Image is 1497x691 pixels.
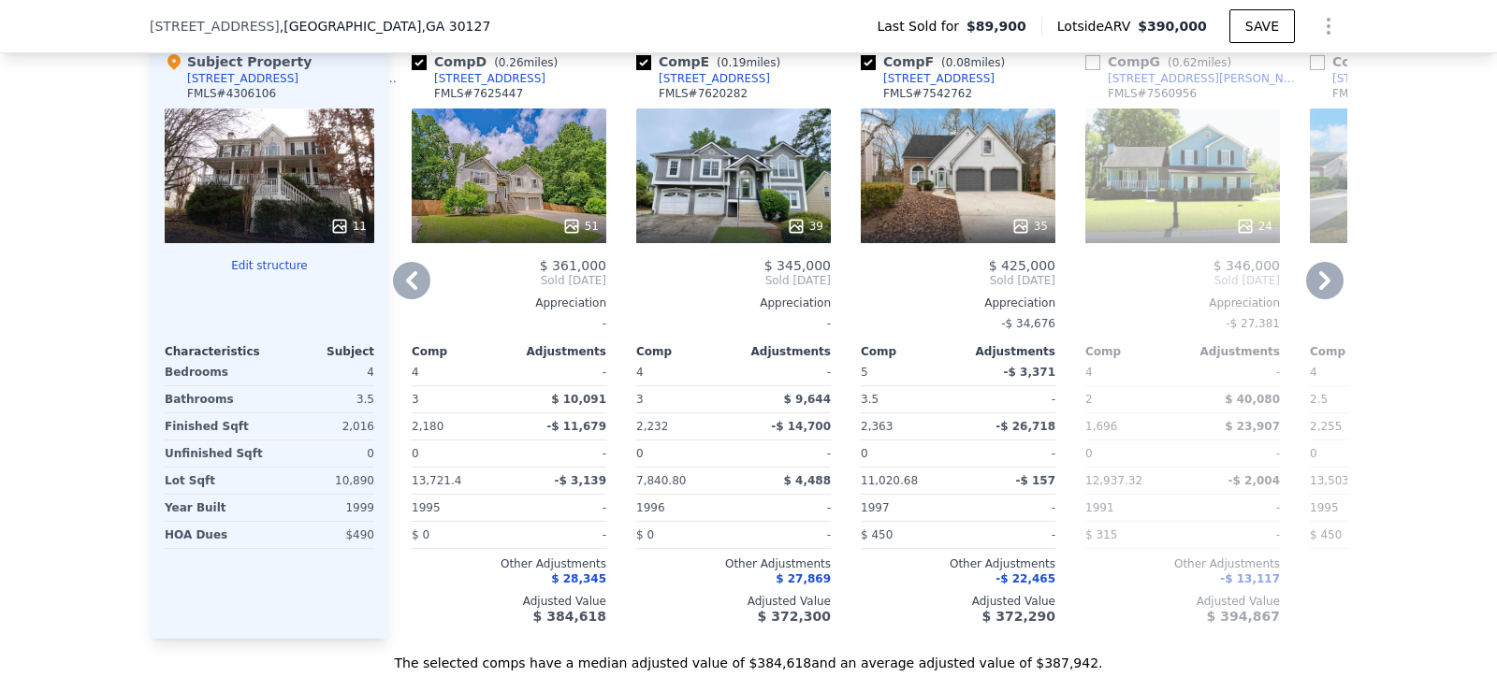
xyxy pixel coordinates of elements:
button: SAVE [1229,9,1295,43]
span: 2,363 [861,420,893,433]
span: 0 [636,447,644,460]
div: Adjusted Value [412,594,606,609]
div: 2 [1085,386,1179,412]
div: 1991 [1085,495,1179,521]
div: 3.5 [861,386,954,412]
span: $ 27,869 [776,572,831,585]
div: 2.5 [1310,386,1403,412]
div: Year Built [165,495,266,521]
div: 1996 [636,495,730,521]
span: $ 345,000 [764,258,831,273]
span: 0.19 [721,56,747,69]
div: Comp [412,344,509,359]
div: Comp E [636,52,788,71]
div: Adjustments [958,344,1055,359]
span: -$ 13,117 [1220,572,1280,585]
div: FMLS # 7542762 [883,86,972,101]
div: - [513,495,606,521]
span: $390,000 [1138,19,1207,34]
div: Bathrooms [165,386,266,412]
span: 13,503.6 [1310,474,1359,487]
a: [STREET_ADDRESS] [861,71,995,86]
div: 1995 [1310,495,1403,521]
div: 0 [273,440,374,467]
span: -$ 14,700 [771,420,831,433]
span: 2,255 [1310,420,1342,433]
div: - [737,522,831,548]
div: - [513,440,606,467]
span: $ 28,345 [551,572,606,585]
span: $ 450 [861,528,893,541]
span: $ 425,000 [989,258,1055,273]
span: 12,937.32 [1085,474,1142,487]
span: -$ 26,718 [996,420,1055,433]
span: 0.26 [499,56,524,69]
div: Adjusted Value [1085,594,1280,609]
span: -$ 34,676 [1001,317,1055,330]
div: Comp [636,344,734,359]
span: ( miles) [709,56,788,69]
div: Other Adjustments [861,556,1055,571]
span: -$ 27,381 [1226,317,1280,330]
div: Finished Sqft [165,413,266,439]
span: -$ 3,139 [555,474,606,487]
span: [STREET_ADDRESS] [150,17,280,36]
span: $ 10,091 [551,393,606,406]
div: FMLS # 7620282 [659,86,748,101]
a: [STREET_ADDRESS] [636,71,770,86]
span: 11,020.68 [861,474,918,487]
div: 3 [412,386,505,412]
span: 0.08 [946,56,971,69]
div: - [1186,440,1280,467]
span: 0 [1310,447,1317,460]
span: 0 [412,447,419,460]
div: FMLS # 7625447 [434,86,523,101]
div: Other Adjustments [636,556,831,571]
div: 39 [787,217,823,236]
span: 7,840.80 [636,474,686,487]
div: Subject [269,344,374,359]
div: Comp D [412,52,565,71]
span: Sold [DATE] [636,273,831,288]
span: $ 372,300 [758,609,831,624]
div: FMLS # 7490004 [1332,86,1421,101]
div: Adjustments [1183,344,1280,359]
div: Appreciation [636,295,831,310]
span: ( miles) [487,56,565,69]
span: 1,696 [1085,420,1117,433]
div: 51 [562,217,599,236]
div: 3 [636,386,730,412]
span: ( miles) [934,56,1012,69]
span: , [GEOGRAPHIC_DATA] [280,17,491,36]
div: Subject Property [165,52,312,71]
div: Comp G [1085,52,1239,71]
div: 10,890 [273,468,374,494]
div: Characteristics [165,344,269,359]
div: Bedrooms [165,359,266,385]
div: Lot Sqft [165,468,266,494]
div: - [1186,495,1280,521]
span: -$ 22,465 [996,572,1055,585]
div: 1999 [273,495,374,521]
span: 2,232 [636,420,668,433]
a: [STREET_ADDRESS] [412,71,545,86]
div: Comp [1085,344,1183,359]
span: $89,900 [967,17,1026,36]
div: - [962,522,1055,548]
div: Unfinished Sqft [165,440,266,467]
div: Other Adjustments [1085,556,1280,571]
div: Adjusted Value [636,594,831,609]
span: 4 [412,366,419,379]
span: Sold [DATE] [412,273,606,288]
div: [STREET_ADDRESS] [434,71,545,86]
span: 5 [861,366,868,379]
div: Comp F [861,52,1012,71]
span: $ 23,907 [1225,420,1280,433]
div: [STREET_ADDRESS] [883,71,995,86]
div: Appreciation [412,295,606,310]
span: Sold [DATE] [861,273,1055,288]
div: - [1186,522,1280,548]
div: [STREET_ADDRESS] [187,71,298,86]
div: - [962,495,1055,521]
span: ( miles) [1160,56,1239,69]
